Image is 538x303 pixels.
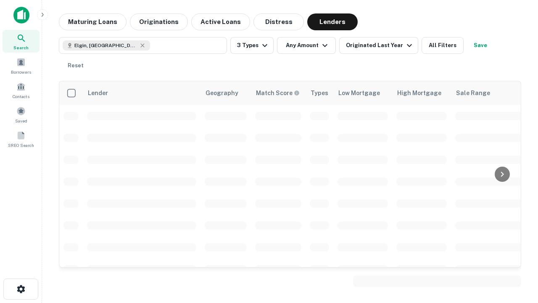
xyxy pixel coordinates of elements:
[451,81,527,105] th: Sale Range
[346,40,414,50] div: Originated Last Year
[83,81,200,105] th: Lender
[311,88,328,98] div: Types
[456,88,490,98] div: Sale Range
[130,13,188,30] button: Originations
[467,37,494,54] button: Save your search to get updates of matches that match your search criteria.
[392,81,451,105] th: High Mortgage
[206,88,238,98] div: Geography
[88,88,108,98] div: Lender
[200,81,251,105] th: Geography
[3,103,40,126] a: Saved
[3,54,40,77] a: Borrowers
[13,44,29,51] span: Search
[230,37,274,54] button: 3 Types
[422,37,464,54] button: All Filters
[11,69,31,75] span: Borrowers
[3,128,40,150] a: SREO Search
[496,236,538,276] iframe: Chat Widget
[397,88,441,98] div: High Mortgage
[13,93,29,100] span: Contacts
[338,88,380,98] div: Low Mortgage
[339,37,418,54] button: Originated Last Year
[256,88,298,98] h6: Match Score
[74,42,137,49] span: Elgin, [GEOGRAPHIC_DATA], [GEOGRAPHIC_DATA]
[251,81,306,105] th: Capitalize uses an advanced AI algorithm to match your search with the best lender. The match sco...
[62,57,89,74] button: Reset
[8,142,34,149] span: SREO Search
[306,81,333,105] th: Types
[3,79,40,101] a: Contacts
[15,117,27,124] span: Saved
[277,37,336,54] button: Any Amount
[13,7,29,24] img: capitalize-icon.png
[59,13,127,30] button: Maturing Loans
[253,13,304,30] button: Distress
[307,13,358,30] button: Lenders
[333,81,392,105] th: Low Mortgage
[256,88,300,98] div: Capitalize uses an advanced AI algorithm to match your search with the best lender. The match sco...
[59,37,227,54] button: Elgin, [GEOGRAPHIC_DATA], [GEOGRAPHIC_DATA]
[191,13,250,30] button: Active Loans
[3,30,40,53] a: Search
